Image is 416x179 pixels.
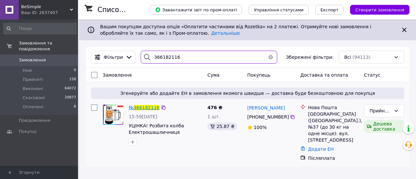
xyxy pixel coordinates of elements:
[344,54,351,60] span: Всі
[100,24,371,36] span: Вашим покупцям доступна опція «Оплатити частинами від Rozetka» на 2 платежі. Отримуйте нові замов...
[103,105,123,125] img: Фото товару
[211,31,240,36] a: Детальніше
[254,125,267,130] span: 100%
[74,104,76,110] span: 6
[207,114,220,119] span: 1 шт.
[19,129,36,134] span: Покупці
[247,72,270,78] span: Покупець
[320,7,339,12] span: Експорт
[23,68,32,73] span: Нові
[65,86,76,92] span: 64072
[344,7,409,12] a: Створити замовлення
[23,104,43,110] span: Оплачені
[207,72,219,78] span: Cума
[300,72,348,78] span: Доставка та оплата
[129,114,157,119] span: 15:59[DATE]
[141,51,277,64] input: Пошук за номером замовлення, ПІБ покупця, номером телефону, Email, номером накладної
[21,4,70,10] span: BeSimple
[104,54,123,60] span: Фільтри
[350,5,409,15] button: Створити замовлення
[69,77,76,83] span: 158
[315,5,344,15] button: Експорт
[254,7,304,12] span: Управління статусами
[19,40,78,52] span: Замовлення та повідомлення
[74,68,76,73] span: 0
[129,105,160,110] a: №366182116
[308,111,359,143] div: [GEOGRAPHIC_DATA] ([GEOGRAPHIC_DATA].), №37 (до 30 кг на одне місце): вул. [STREET_ADDRESS]
[352,55,370,60] span: (94113)
[150,5,242,15] button: Завантажити звіт по пром-оплаті
[23,77,43,83] span: Прийняті
[65,95,76,101] span: 29877
[247,114,289,120] span: [PHONE_NUMBER]
[129,105,134,110] span: №
[308,155,359,161] div: Післяплата
[23,95,45,101] span: Скасовані
[155,7,237,13] span: Завантажити звіт по пром-оплаті
[129,123,198,154] a: УЦІНКА! Розбита колба Електрошашличниця вертикальна Kebabs Machine на 6 шампурів 1000W / Шашличниця
[23,86,43,92] span: Виконані
[249,5,309,15] button: Управління статусами
[19,118,50,123] span: Повідомлення
[207,105,222,110] span: 476 ₴
[19,57,46,63] span: Замовлення
[364,72,381,78] span: Статус
[247,105,285,111] a: [PERSON_NAME]
[103,72,132,78] span: Замовлення
[308,147,334,152] a: Додати ЕН
[364,120,404,133] div: Дешева доставка
[247,105,285,110] span: [PERSON_NAME]
[3,23,77,34] input: Пошук
[134,105,160,110] span: 366182116
[207,122,237,130] div: 25.87 ₴
[97,6,163,14] h1: Список замовлень
[103,104,123,125] a: Фото товару
[264,51,277,64] button: Очистить
[308,104,359,111] div: Нова Пошта
[370,107,391,114] div: Прийнято
[355,7,404,12] span: Створити замовлення
[286,54,333,60] span: Збережені фільтри:
[21,10,78,16] div: Ваш ID: 2637407
[94,90,402,96] span: Згенеруйте або додайте ЕН в замовлення якомога швидше — доставка буде безкоштовною для покупця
